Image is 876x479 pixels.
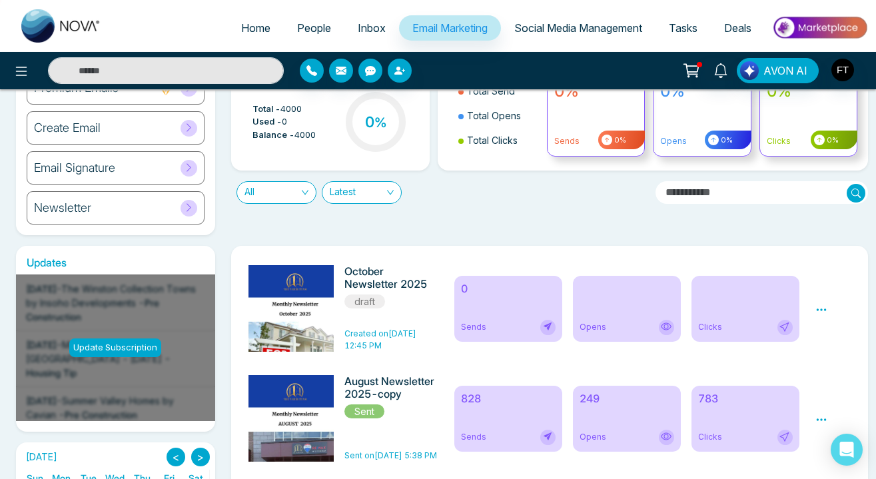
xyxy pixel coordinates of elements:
[458,128,538,153] li: Total Clicks
[34,201,91,215] h6: Newsletter
[252,115,282,129] span: Used -
[244,182,308,203] span: All
[711,15,765,41] a: Deals
[241,21,270,35] span: Home
[767,82,850,101] h4: 0%
[344,450,437,460] span: Sent on [DATE] 5:38 PM
[344,294,385,308] span: draft
[344,265,438,290] h6: October Newsletter 2025
[344,375,438,400] h6: August Newsletter 2025-copy
[374,115,387,131] span: %
[344,328,416,350] span: Created on [DATE] 12:45 PM
[294,129,316,142] span: 4000
[34,161,115,175] h6: Email Signature
[656,15,711,41] a: Tasks
[501,15,656,41] a: Social Media Management
[580,392,674,405] h6: 249
[461,431,486,443] span: Sends
[698,392,793,405] h6: 783
[252,103,280,116] span: Total -
[660,82,743,101] h4: 0%
[698,431,722,443] span: Clicks
[344,15,399,41] a: Inbox
[21,9,101,43] img: Nova CRM Logo
[358,21,386,35] span: Inbox
[344,404,384,418] span: Sent
[34,121,101,135] h6: Create Email
[458,103,538,128] li: Total Opens
[767,135,850,147] p: Clicks
[399,15,501,41] a: Email Marketing
[461,392,556,405] h6: 828
[514,21,642,35] span: Social Media Management
[724,21,751,35] span: Deals
[461,321,486,333] span: Sends
[660,135,743,147] p: Opens
[330,182,394,203] span: Latest
[831,434,863,466] div: Open Intercom Messenger
[167,448,185,466] button: <
[580,431,606,443] span: Opens
[763,63,807,79] span: AVON AI
[554,82,638,101] h4: 0%
[280,103,302,116] span: 4000
[612,135,626,146] span: 0%
[365,113,387,131] h3: 0
[412,21,488,35] span: Email Marketing
[16,256,215,269] h6: Updates
[191,448,210,466] button: >
[554,135,638,147] p: Sends
[831,59,854,81] img: User Avatar
[580,321,606,333] span: Opens
[21,452,57,463] h2: [DATE]
[719,135,733,146] span: 0%
[458,79,538,103] li: Total Send
[252,129,294,142] span: Balance -
[461,282,556,295] h6: 0
[698,321,722,333] span: Clicks
[737,58,819,83] button: AVON AI
[284,15,344,41] a: People
[740,61,759,80] img: Lead Flow
[297,21,331,35] span: People
[825,135,839,146] span: 0%
[228,15,284,41] a: Home
[669,21,697,35] span: Tasks
[771,13,868,43] img: Market-place.gif
[282,115,287,129] span: 0
[69,338,161,357] div: Update Subscription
